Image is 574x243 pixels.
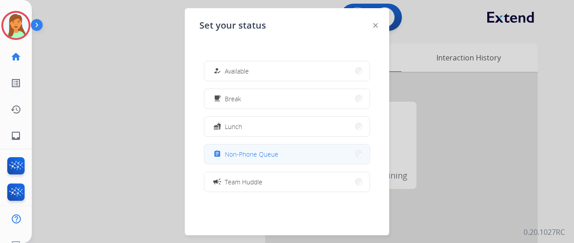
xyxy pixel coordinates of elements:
[373,23,378,28] img: close-button
[213,177,222,186] mat-icon: campaign
[225,149,278,159] span: Non-Phone Queue
[204,89,370,109] button: Break
[204,117,370,136] button: Lunch
[225,94,241,104] span: Break
[10,104,21,115] mat-icon: history
[10,51,21,62] mat-icon: home
[213,123,221,130] mat-icon: fastfood
[225,66,249,76] span: Available
[204,144,370,164] button: Non-Phone Queue
[204,61,370,81] button: Available
[10,130,21,141] mat-icon: inbox
[225,122,242,131] span: Lunch
[213,150,221,158] mat-icon: assignment
[204,172,370,192] button: Team Huddle
[3,13,29,38] img: avatar
[225,177,262,187] span: Team Huddle
[524,227,565,238] p: 0.20.1027RC
[213,67,221,75] mat-icon: how_to_reg
[199,19,266,32] span: Set your status
[213,95,221,103] mat-icon: free_breakfast
[10,78,21,89] mat-icon: list_alt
